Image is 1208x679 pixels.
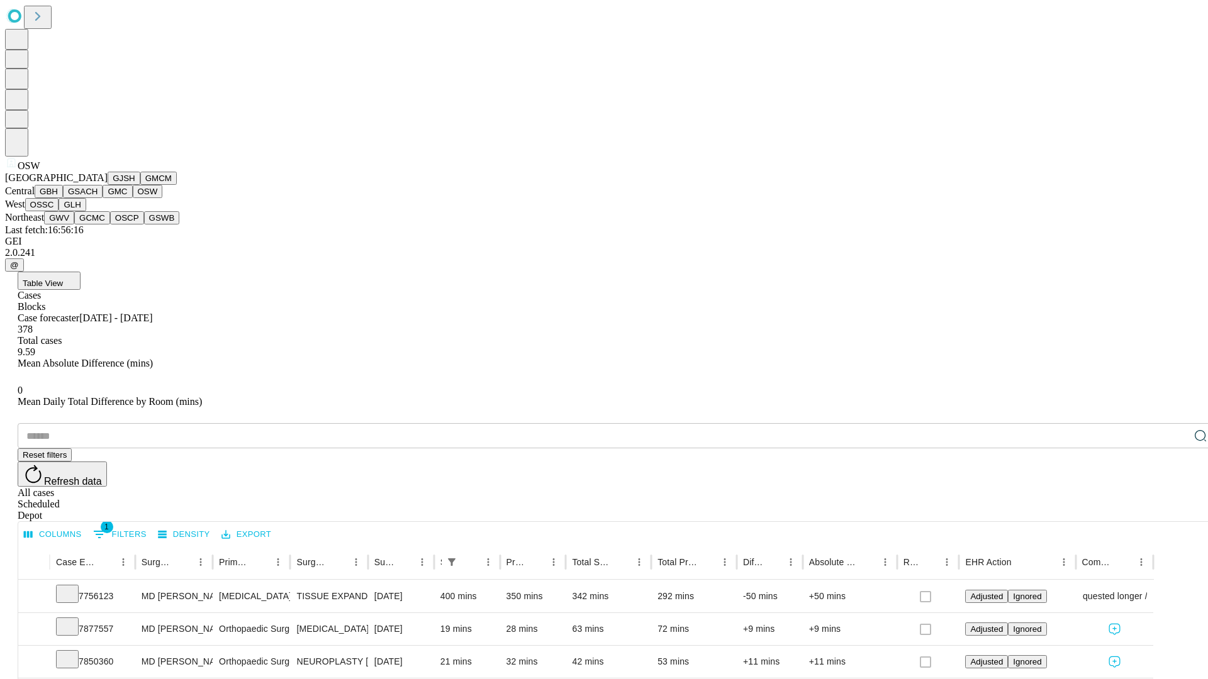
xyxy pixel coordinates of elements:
[101,521,113,533] span: 1
[144,211,180,224] button: GSWB
[10,260,19,270] span: @
[155,525,213,544] button: Density
[1008,590,1046,603] button: Ignored
[219,613,284,645] div: Orthopaedic Surgery
[56,613,129,645] div: 7877557
[1013,592,1041,601] span: Ignored
[56,580,129,612] div: 7756123
[140,172,177,185] button: GMCM
[296,646,361,678] div: NEUROPLASTY [MEDICAL_DATA] AT [GEOGRAPHIC_DATA]
[970,624,1003,634] span: Adjusted
[859,553,876,571] button: Sort
[25,586,43,608] button: Expand
[25,651,43,673] button: Expand
[613,553,630,571] button: Sort
[142,557,173,567] div: Surgeon Name
[657,557,697,567] div: Total Predicted Duration
[108,172,140,185] button: GJSH
[21,525,85,544] button: Select columns
[1055,553,1073,571] button: Menu
[18,346,35,357] span: 9.59
[252,553,269,571] button: Sort
[440,613,494,645] div: 19 mins
[965,557,1011,567] div: EHR Action
[374,646,428,678] div: [DATE]
[269,553,287,571] button: Menu
[572,580,645,612] div: 342 mins
[18,160,40,171] span: OSW
[5,185,35,196] span: Central
[218,525,274,544] button: Export
[920,553,938,571] button: Sort
[743,613,797,645] div: +9 mins
[18,312,79,323] span: Case forecaster
[5,258,24,272] button: @
[296,557,328,567] div: Surgery Name
[1082,557,1114,567] div: Comments
[1013,553,1031,571] button: Sort
[764,553,782,571] button: Sort
[347,553,365,571] button: Menu
[44,211,74,224] button: GWV
[74,211,110,224] button: GCMC
[5,199,25,209] span: West
[1008,622,1046,636] button: Ignored
[440,557,442,567] div: Scheduled In Room Duration
[192,553,210,571] button: Menu
[5,224,84,235] span: Last fetch: 16:56:16
[219,557,250,567] div: Primary Service
[572,613,645,645] div: 63 mins
[809,580,891,612] div: +50 mins
[657,613,730,645] div: 72 mins
[545,553,562,571] button: Menu
[965,622,1008,636] button: Adjusted
[5,212,44,223] span: Northeast
[743,580,797,612] div: -50 mins
[443,553,461,571] div: 1 active filter
[18,396,202,407] span: Mean Daily Total Difference by Room (mins)
[506,557,527,567] div: Predicted In Room Duration
[809,646,891,678] div: +11 mins
[782,553,800,571] button: Menu
[103,185,132,198] button: GMC
[18,358,153,368] span: Mean Absolute Difference (mins)
[142,646,206,678] div: MD [PERSON_NAME] C [PERSON_NAME]
[25,619,43,641] button: Expand
[18,448,72,461] button: Reset filters
[142,580,206,612] div: MD [PERSON_NAME] [PERSON_NAME] Md
[572,646,645,678] div: 42 mins
[1038,580,1190,612] span: Surgeon requested longer / Joint case
[35,185,63,198] button: GBH
[296,580,361,612] div: TISSUE EXPANDER PLACEMENT IN [MEDICAL_DATA]
[1082,580,1147,612] div: Surgeon requested longer / Joint case
[374,580,428,612] div: [DATE]
[440,580,494,612] div: 400 mins
[443,553,461,571] button: Show filters
[174,553,192,571] button: Sort
[56,557,96,567] div: Case Epic Id
[219,580,284,612] div: [MEDICAL_DATA]
[1008,655,1046,668] button: Ignored
[506,613,560,645] div: 28 mins
[25,198,59,211] button: OSSC
[115,553,132,571] button: Menu
[965,655,1008,668] button: Adjusted
[18,461,107,487] button: Refresh data
[698,553,716,571] button: Sort
[18,272,81,290] button: Table View
[657,646,730,678] div: 53 mins
[440,646,494,678] div: 21 mins
[18,324,33,334] span: 378
[23,279,63,288] span: Table View
[1132,553,1150,571] button: Menu
[903,557,920,567] div: Resolved in EHR
[809,557,858,567] div: Absolute Difference
[219,646,284,678] div: Orthopaedic Surgery
[572,557,612,567] div: Total Scheduled Duration
[809,613,891,645] div: +9 mins
[97,553,115,571] button: Sort
[970,657,1003,666] span: Adjusted
[142,613,206,645] div: MD [PERSON_NAME] C [PERSON_NAME]
[876,553,894,571] button: Menu
[5,247,1203,258] div: 2.0.241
